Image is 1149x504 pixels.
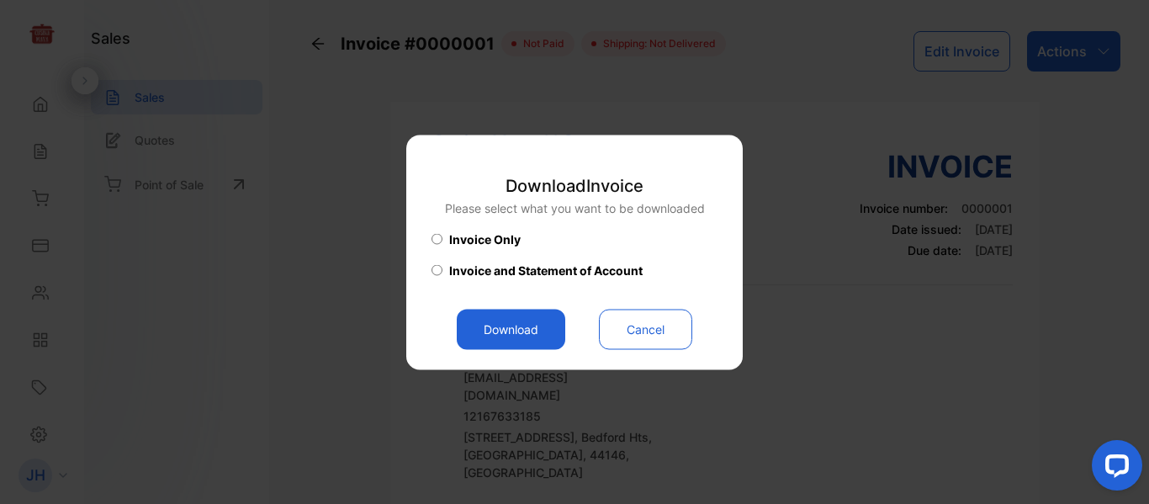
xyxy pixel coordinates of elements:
button: Download [457,309,565,349]
button: Cancel [599,309,692,349]
p: Download Invoice [445,172,705,198]
span: Invoice Only [449,230,521,247]
p: Please select what you want to be downloaded [445,199,705,216]
iframe: LiveChat chat widget [1078,433,1149,504]
span: Invoice and Statement of Account [449,261,643,279]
